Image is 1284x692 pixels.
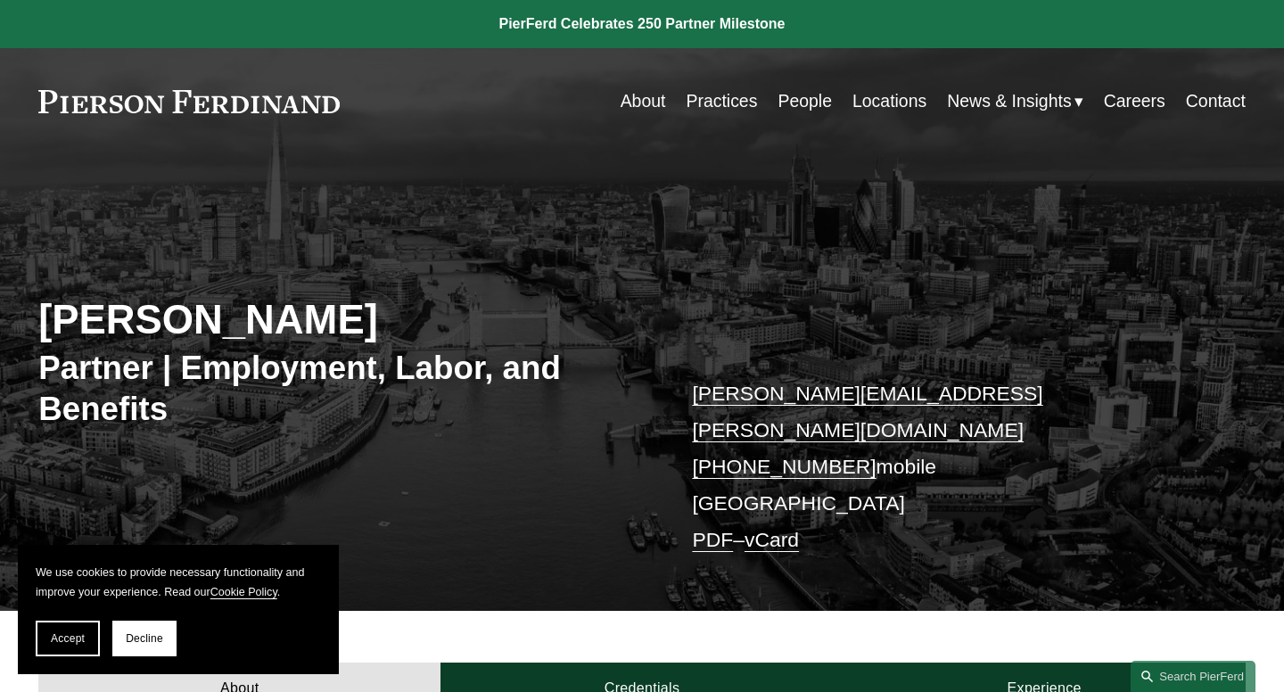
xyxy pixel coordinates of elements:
[18,545,339,674] section: Cookie banner
[112,621,177,656] button: Decline
[38,296,642,345] h2: [PERSON_NAME]
[621,84,666,119] a: About
[1186,84,1246,119] a: Contact
[51,632,85,645] span: Accept
[947,86,1071,117] span: News & Insights
[36,563,321,603] p: We use cookies to provide necessary functionality and improve your experience. Read our .
[778,84,832,119] a: People
[852,84,926,119] a: Locations
[692,455,876,478] a: [PHONE_NUMBER]
[745,528,799,551] a: vCard
[692,375,1195,559] p: mobile [GEOGRAPHIC_DATA] –
[36,621,100,656] button: Accept
[210,586,277,598] a: Cookie Policy
[692,528,733,551] a: PDF
[126,632,163,645] span: Decline
[1131,661,1255,692] a: Search this site
[947,84,1082,119] a: folder dropdown
[38,348,642,429] h3: Partner | Employment, Labor, and Benefits
[1104,84,1165,119] a: Careers
[692,382,1042,441] a: [PERSON_NAME][EMAIL_ADDRESS][PERSON_NAME][DOMAIN_NAME]
[686,84,757,119] a: Practices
